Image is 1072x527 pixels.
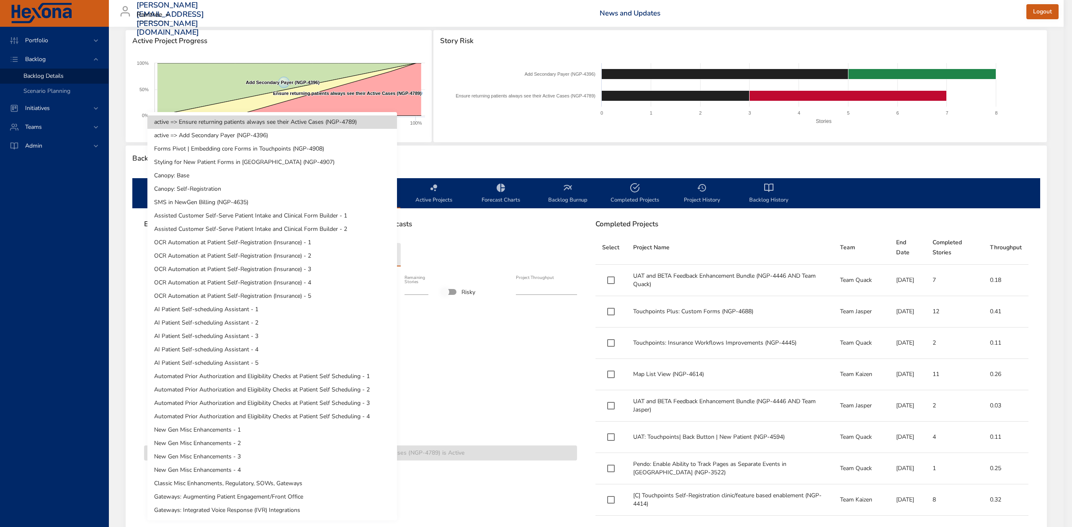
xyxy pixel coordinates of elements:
[147,276,397,289] li: OCR Automation at Patient Self-Registration (Insurance) - 4
[147,437,397,450] li: New Gen Misc Enhancements - 2
[147,182,397,196] li: Canopy: Self-Registration
[147,490,397,504] li: Gateways: Augmenting Patient Engagement/Front Office
[147,223,397,236] li: Assisted Customer Self-Serve Patient Intake and Clinical Form Builder - 2
[147,450,397,463] li: New Gen Misc Enhancements - 3
[147,303,397,316] li: AI Patient Self-scheduling Assistant - 1
[147,370,397,383] li: Automated Prior Authorization and Eligibility Checks at Patient Self Scheduling - 1
[147,156,397,169] li: Styling for New Patient Forms in [GEOGRAPHIC_DATA] (NGP-4907)
[147,397,397,410] li: Automated Prior Authorization and Eligibility Checks at Patient Self Scheduling - 3
[147,129,397,142] li: active => Add Secondary Payer (NGP-4396)
[147,236,397,249] li: OCR Automation at Patient Self-Registration (Insurance) - 1
[147,504,397,517] li: Gateways: Integrated Voice Response (IVR) Integrations
[147,410,397,423] li: Automated Prior Authorization and Eligibility Checks at Patient Self Scheduling - 4
[147,330,397,343] li: AI Patient Self-scheduling Assistant - 3
[147,263,397,276] li: OCR Automation at Patient Self-Registration (Insurance) - 3
[147,477,397,490] li: Classic Misc Enhancments, Regulatory, SOWs, Gateways
[147,142,397,156] li: Forms Pivot | Embedding core Forms in Touchpoints (NGP-4908)
[147,289,397,303] li: OCR Automation at Patient Self-Registration (Insurance) - 5
[147,115,397,129] li: active => Ensure returning patients always see their Active Cases (NGP-4789)
[147,383,397,397] li: Automated Prior Authorization and Eligibility Checks at Patient Self Scheduling - 2
[147,196,397,209] li: SMS in NewGen Billing (NGP-4635)
[147,423,397,437] li: New Gen Misc Enhancements - 1
[147,249,397,263] li: OCR Automation at Patient Self-Registration (Insurance) - 2
[147,169,397,182] li: Canopy: Base
[147,343,397,356] li: AI Patient Self-scheduling Assistant - 4
[147,209,397,223] li: Assisted Customer Self-Serve Patient Intake and Clinical Form Builder - 1
[147,356,397,370] li: AI Patient Self-scheduling Assistant - 5
[147,463,397,477] li: New Gen Misc Enhancements - 4
[147,316,397,330] li: AI Patient Self-scheduling Assistant - 2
